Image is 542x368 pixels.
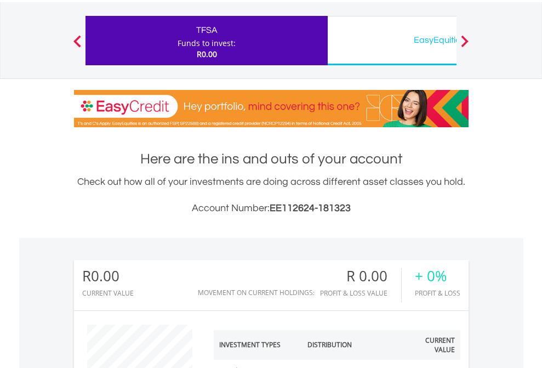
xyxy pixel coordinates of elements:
button: Next [454,41,476,52]
button: Previous [66,41,88,52]
span: R0.00 [197,49,217,59]
h3: Account Number: [74,201,469,216]
div: TFSA [92,22,321,38]
div: CURRENT VALUE [82,290,134,297]
div: Funds to invest: [178,38,236,49]
span: EE112624-181323 [270,203,351,213]
div: + 0% [415,268,460,284]
th: Investment Types [214,330,296,360]
img: EasyCredit Promotion Banner [74,90,469,127]
div: R0.00 [82,268,134,284]
th: Current Value [398,330,460,360]
div: Check out how all of your investments are doing across different asset classes you hold. [74,174,469,216]
div: Movement on Current Holdings: [198,289,315,296]
div: Profit & Loss Value [320,290,401,297]
div: Profit & Loss [415,290,460,297]
h1: Here are the ins and outs of your account [74,149,469,169]
div: R 0.00 [320,268,401,284]
div: Distribution [307,340,352,349]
